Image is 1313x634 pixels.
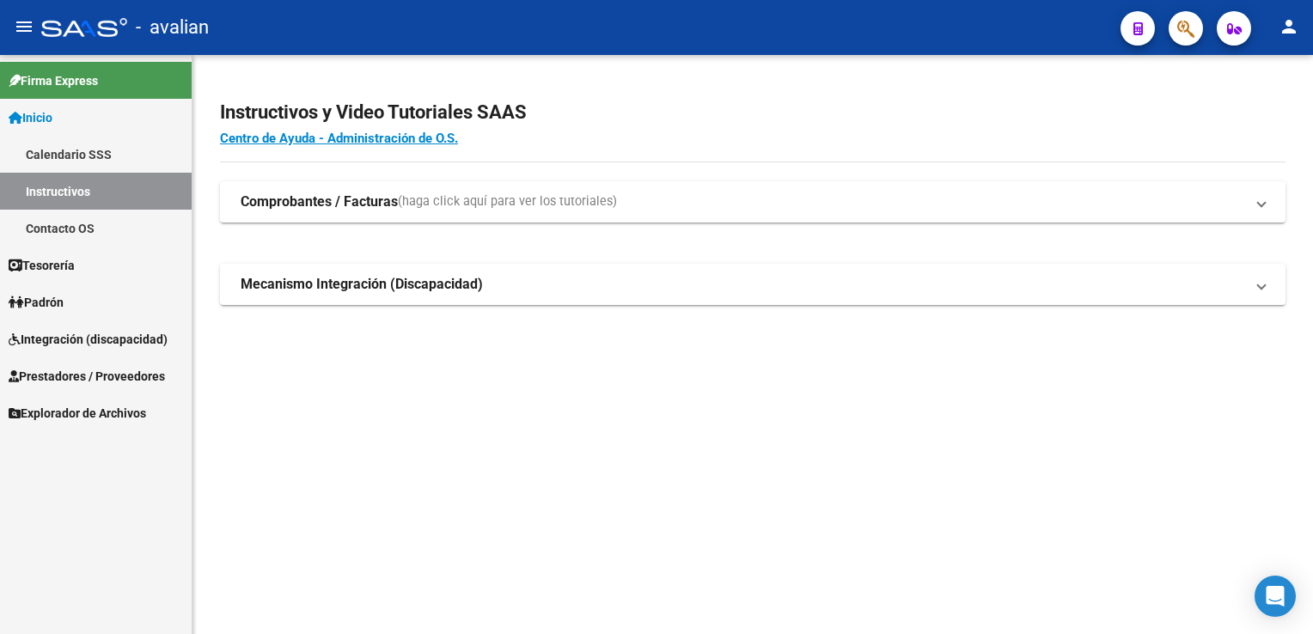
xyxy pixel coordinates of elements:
div: Open Intercom Messenger [1255,576,1296,617]
h2: Instructivos y Video Tutoriales SAAS [220,96,1286,129]
span: - avalian [136,9,209,46]
span: Prestadores / Proveedores [9,367,165,386]
span: Padrón [9,293,64,312]
a: Centro de Ayuda - Administración de O.S. [220,131,458,146]
mat-icon: person [1279,16,1299,37]
strong: Comprobantes / Facturas [241,192,398,211]
span: (haga click aquí para ver los tutoriales) [398,192,617,211]
mat-expansion-panel-header: Mecanismo Integración (Discapacidad) [220,264,1286,305]
span: Tesorería [9,256,75,275]
mat-expansion-panel-header: Comprobantes / Facturas(haga click aquí para ver los tutoriales) [220,181,1286,223]
mat-icon: menu [14,16,34,37]
span: Inicio [9,108,52,127]
strong: Mecanismo Integración (Discapacidad) [241,275,483,294]
span: Firma Express [9,71,98,90]
span: Explorador de Archivos [9,404,146,423]
span: Integración (discapacidad) [9,330,168,349]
